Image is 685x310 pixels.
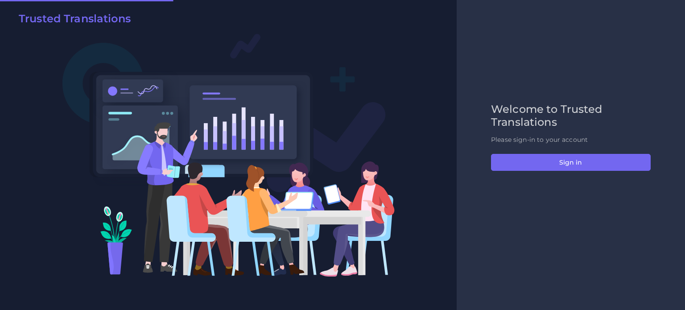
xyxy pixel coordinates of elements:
h2: Trusted Translations [19,12,131,25]
button: Sign in [491,154,651,171]
img: Login V2 [62,33,395,277]
a: Trusted Translations [12,12,131,29]
p: Please sign-in to your account [491,135,651,145]
h2: Welcome to Trusted Translations [491,103,651,129]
